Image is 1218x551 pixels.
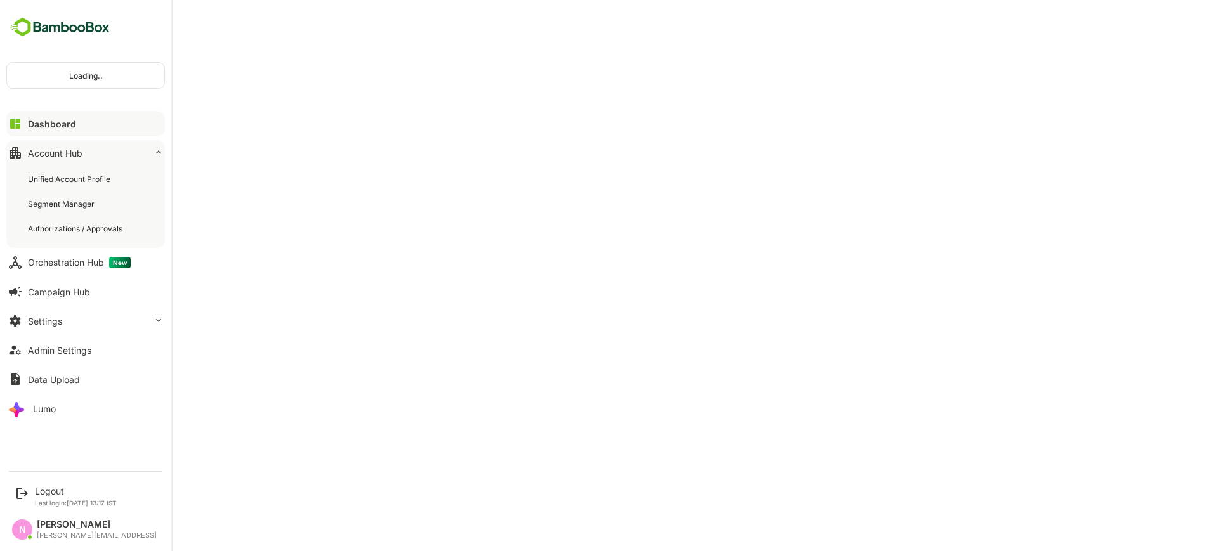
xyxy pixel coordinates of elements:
[37,531,157,540] div: [PERSON_NAME][EMAIL_ADDRESS]
[6,250,165,275] button: Orchestration HubNew
[6,366,165,392] button: Data Upload
[28,148,82,159] div: Account Hub
[28,257,131,268] div: Orchestration Hub
[37,519,157,530] div: [PERSON_NAME]
[28,345,91,356] div: Admin Settings
[28,174,113,185] div: Unified Account Profile
[6,396,165,421] button: Lumo
[6,308,165,334] button: Settings
[12,519,32,540] div: N
[33,403,56,414] div: Lumo
[28,198,97,209] div: Segment Manager
[6,111,165,136] button: Dashboard
[109,257,131,268] span: New
[28,119,76,129] div: Dashboard
[28,316,62,327] div: Settings
[6,279,165,304] button: Campaign Hub
[35,486,117,496] div: Logout
[7,63,164,88] div: Loading..
[6,337,165,363] button: Admin Settings
[28,223,125,234] div: Authorizations / Approvals
[28,287,90,297] div: Campaign Hub
[6,140,165,165] button: Account Hub
[35,499,117,507] p: Last login: [DATE] 13:17 IST
[6,15,114,39] img: BambooboxFullLogoMark.5f36c76dfaba33ec1ec1367b70bb1252.svg
[28,374,80,385] div: Data Upload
